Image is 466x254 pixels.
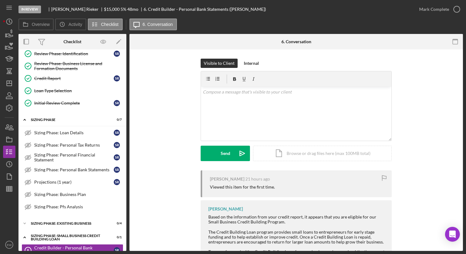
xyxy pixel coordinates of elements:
[34,180,114,185] div: Projections (1 year)
[51,7,104,12] div: [PERSON_NAME] Rieker
[208,206,243,211] div: [PERSON_NAME]
[22,176,123,188] a: Projections (1 year)SR
[144,7,266,12] div: 6. Credit Builder - Personal Bank Statements ([PERSON_NAME])
[241,59,262,68] button: Internal
[34,204,123,209] div: Sizing Phase: Pfs Analysis
[445,227,460,242] div: Open Intercom Messenger
[104,6,120,12] span: $15,000
[22,188,123,201] a: Sizing Phase: Business Plan
[88,19,123,30] button: Checklist
[419,3,449,15] div: Mark Complete
[114,247,120,253] div: S R
[22,72,123,85] a: Credit ReportSR
[114,75,120,81] div: S R
[114,100,120,106] div: S R
[101,22,119,27] label: Checklist
[7,243,12,247] text: EW
[31,222,106,225] div: SIZING PHASE: EXISTING BUSINESS
[143,22,173,27] label: 6. Conversation
[34,76,114,81] div: Credit Report
[27,248,29,252] tspan: 6
[114,167,120,173] div: S R
[413,3,463,15] button: Mark Complete
[208,214,386,224] div: Based on the information from your credit report, it appears that you are eligible for our Small ...
[18,19,54,30] button: Overview
[31,234,106,241] div: Sizing Phase: Small Business Credit Building Loan
[34,152,114,162] div: Sizing Phase: Personal Financial Statement
[63,39,81,44] div: Checklist
[34,88,123,93] div: Loan Type Selection
[129,19,177,30] button: 6. Conversation
[55,19,86,30] button: Activity
[22,127,123,139] a: Sizing Phase: Loan DetailsSR
[221,146,230,161] div: Send
[32,22,50,27] label: Overview
[210,185,275,189] div: Viewed this item for the first time.
[204,59,235,68] div: Visible to Client
[22,97,123,109] a: Initial Review CompleteSR
[114,130,120,136] div: S R
[111,222,122,225] div: 0 / 4
[208,230,386,244] div: The Credit Building Loan program provides small loans to entrepreneurs for early stage funding an...
[34,101,114,106] div: Initial Review Complete
[114,179,120,185] div: S R
[281,39,311,44] div: 6. Conversation
[34,167,114,172] div: Sizing Phase: Personal Bank Statements
[22,201,123,213] a: Sizing Phase: Pfs Analysis
[18,6,41,13] div: In Review
[244,59,259,68] div: Internal
[3,239,15,251] button: EW
[121,7,126,12] div: 5 %
[22,60,123,72] a: Review Phase: Business License and Formation Documents
[111,235,122,239] div: 0 / 1
[34,130,114,135] div: Sizing Phase: Loan Details
[114,142,120,148] div: S R
[34,143,114,148] div: Sizing Phase: Personal Tax Returns
[22,164,123,176] a: Sizing Phase: Personal Bank StatementsSR
[245,177,270,181] time: 2025-10-07 23:44
[210,177,244,181] div: [PERSON_NAME]
[22,139,123,151] a: Sizing Phase: Personal Tax ReturnsSR
[34,51,114,56] div: Review Phase: Identification
[22,151,123,164] a: Sizing Phase: Personal Financial StatementSR
[22,85,123,97] a: Loan Type Selection
[127,7,138,12] div: 48 mo
[111,118,122,122] div: 0 / 7
[34,61,123,71] div: Review Phase: Business License and Formation Documents
[68,22,82,27] label: Activity
[114,51,120,57] div: S R
[114,154,120,160] div: S R
[31,118,106,122] div: Sizing Phase
[34,192,123,197] div: Sizing Phase: Business Plan
[201,146,250,161] button: Send
[22,48,123,60] a: Review Phase: IdentificationSR
[201,59,238,68] button: Visible to Client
